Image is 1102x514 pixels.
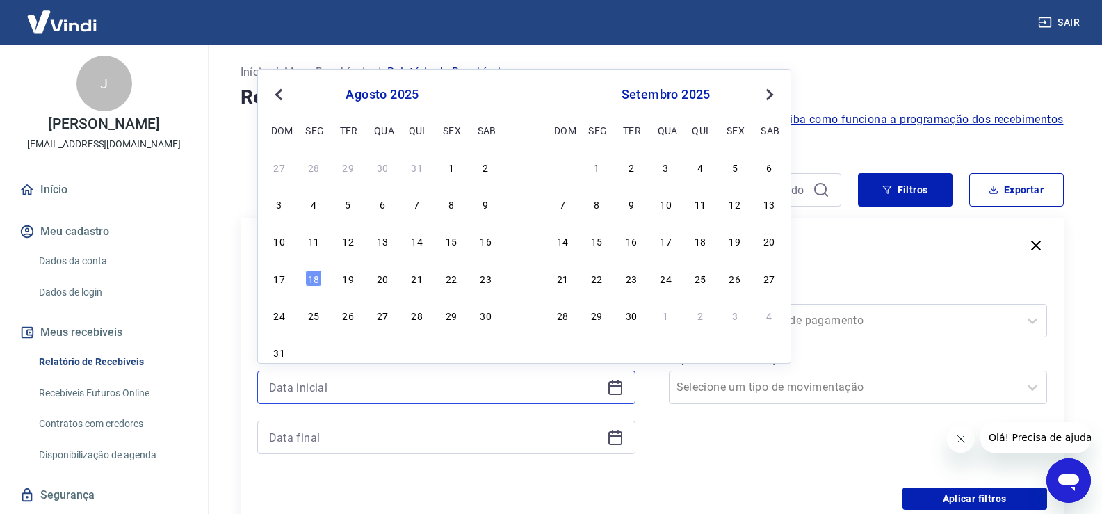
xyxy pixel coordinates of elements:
button: Meus recebíveis [17,317,191,348]
div: Choose quarta-feira, 20 de agosto de 2025 [374,270,391,287]
div: qua [374,122,391,138]
div: Choose domingo, 28 de setembro de 2025 [554,307,571,323]
label: Forma de Pagamento [672,284,1044,301]
div: Choose sexta-feira, 29 de agosto de 2025 [443,307,460,323]
div: Choose domingo, 27 de julho de 2025 [271,159,288,175]
div: Choose quinta-feira, 4 de setembro de 2025 [692,159,708,175]
div: setembro 2025 [552,86,779,103]
a: Disponibilização de agenda [33,441,191,469]
div: Choose sábado, 6 de setembro de 2025 [478,344,494,360]
a: Recebíveis Futuros Online [33,379,191,408]
div: Choose sábado, 9 de agosto de 2025 [478,195,494,212]
div: Choose segunda-feira, 4 de agosto de 2025 [305,195,322,212]
div: Choose sábado, 4 de outubro de 2025 [761,307,777,323]
div: Choose sexta-feira, 5 de setembro de 2025 [443,344,460,360]
div: Choose terça-feira, 29 de julho de 2025 [340,159,357,175]
div: Choose quarta-feira, 1 de outubro de 2025 [658,307,674,323]
div: Choose quarta-feira, 6 de agosto de 2025 [374,195,391,212]
div: Choose domingo, 31 de agosto de 2025 [271,344,288,360]
div: Choose sexta-feira, 3 de outubro de 2025 [727,307,743,323]
label: Tipo de Movimentação [672,351,1044,368]
div: Choose segunda-feira, 28 de julho de 2025 [305,159,322,175]
span: Olá! Precisa de ajuda? [8,10,117,21]
div: qui [692,122,708,138]
button: Sair [1035,10,1085,35]
div: Choose domingo, 10 de agosto de 2025 [271,232,288,249]
div: Choose domingo, 3 de agosto de 2025 [271,195,288,212]
button: Next Month [761,86,778,103]
div: Choose terça-feira, 26 de agosto de 2025 [340,307,357,323]
button: Previous Month [270,86,287,103]
div: Choose quinta-feira, 11 de setembro de 2025 [692,195,708,212]
div: Choose terça-feira, 19 de agosto de 2025 [340,270,357,287]
div: Choose quinta-feira, 4 de setembro de 2025 [409,344,426,360]
div: sex [443,122,460,138]
div: Choose domingo, 7 de setembro de 2025 [554,195,571,212]
div: Choose domingo, 17 de agosto de 2025 [271,270,288,287]
div: Choose terça-feira, 2 de setembro de 2025 [340,344,357,360]
div: qua [658,122,674,138]
div: Choose sexta-feira, 15 de agosto de 2025 [443,232,460,249]
div: Choose sexta-feira, 12 de setembro de 2025 [727,195,743,212]
div: qui [409,122,426,138]
iframe: Botão para abrir a janela de mensagens [1046,458,1091,503]
div: Choose quarta-feira, 3 de setembro de 2025 [658,159,674,175]
h4: Relatório de Recebíveis [241,83,1064,111]
a: Dados da conta [33,247,191,275]
a: Relatório de Recebíveis [33,348,191,376]
div: Choose quarta-feira, 27 de agosto de 2025 [374,307,391,323]
div: Choose quinta-feira, 31 de julho de 2025 [409,159,426,175]
div: Choose domingo, 31 de agosto de 2025 [554,159,571,175]
div: Choose sábado, 27 de setembro de 2025 [761,270,777,287]
div: seg [305,122,322,138]
div: Choose terça-feira, 9 de setembro de 2025 [623,195,640,212]
div: Choose quinta-feira, 21 de agosto de 2025 [409,270,426,287]
div: Choose sábado, 13 de setembro de 2025 [761,195,777,212]
p: / [274,64,279,81]
div: sab [478,122,494,138]
a: Dados de login [33,278,191,307]
img: Vindi [17,1,107,43]
div: Choose domingo, 21 de setembro de 2025 [554,270,571,287]
div: Choose sexta-feira, 26 de setembro de 2025 [727,270,743,287]
div: Choose terça-feira, 16 de setembro de 2025 [623,232,640,249]
div: Choose sexta-feira, 19 de setembro de 2025 [727,232,743,249]
iframe: Fechar mensagem [947,425,975,453]
div: dom [554,122,571,138]
div: Choose sábado, 6 de setembro de 2025 [761,159,777,175]
div: Choose sábado, 30 de agosto de 2025 [478,307,494,323]
button: Aplicar filtros [902,488,1047,510]
div: Choose terça-feira, 23 de setembro de 2025 [623,270,640,287]
div: Choose sábado, 16 de agosto de 2025 [478,232,494,249]
a: Segurança [17,480,191,511]
div: J [76,56,132,111]
div: Choose terça-feira, 12 de agosto de 2025 [340,232,357,249]
div: Choose segunda-feira, 29 de setembro de 2025 [588,307,605,323]
div: sex [727,122,743,138]
a: Início [241,64,268,81]
p: Relatório de Recebíveis [387,64,507,81]
div: Choose sábado, 2 de agosto de 2025 [478,159,494,175]
iframe: Mensagem da empresa [980,422,1091,453]
div: Choose terça-feira, 30 de setembro de 2025 [623,307,640,323]
div: Choose quarta-feira, 10 de setembro de 2025 [658,195,674,212]
div: Choose quinta-feira, 28 de agosto de 2025 [409,307,426,323]
a: Contratos com credores [33,410,191,438]
a: Saiba como funciona a programação dos recebimentos [777,111,1064,128]
div: dom [271,122,288,138]
div: Choose terça-feira, 2 de setembro de 2025 [623,159,640,175]
div: Choose segunda-feira, 22 de setembro de 2025 [588,270,605,287]
button: Filtros [858,173,953,207]
div: month 2025-09 [552,156,779,325]
div: Choose sexta-feira, 5 de setembro de 2025 [727,159,743,175]
div: Choose segunda-feira, 11 de agosto de 2025 [305,232,322,249]
div: Choose quarta-feira, 13 de agosto de 2025 [374,232,391,249]
div: Choose segunda-feira, 25 de agosto de 2025 [305,307,322,323]
button: Meu cadastro [17,216,191,247]
div: Choose quarta-feira, 30 de julho de 2025 [374,159,391,175]
div: Choose quarta-feira, 24 de setembro de 2025 [658,270,674,287]
div: Choose quinta-feira, 7 de agosto de 2025 [409,195,426,212]
div: Choose quinta-feira, 18 de setembro de 2025 [692,232,708,249]
div: Choose segunda-feira, 8 de setembro de 2025 [588,195,605,212]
